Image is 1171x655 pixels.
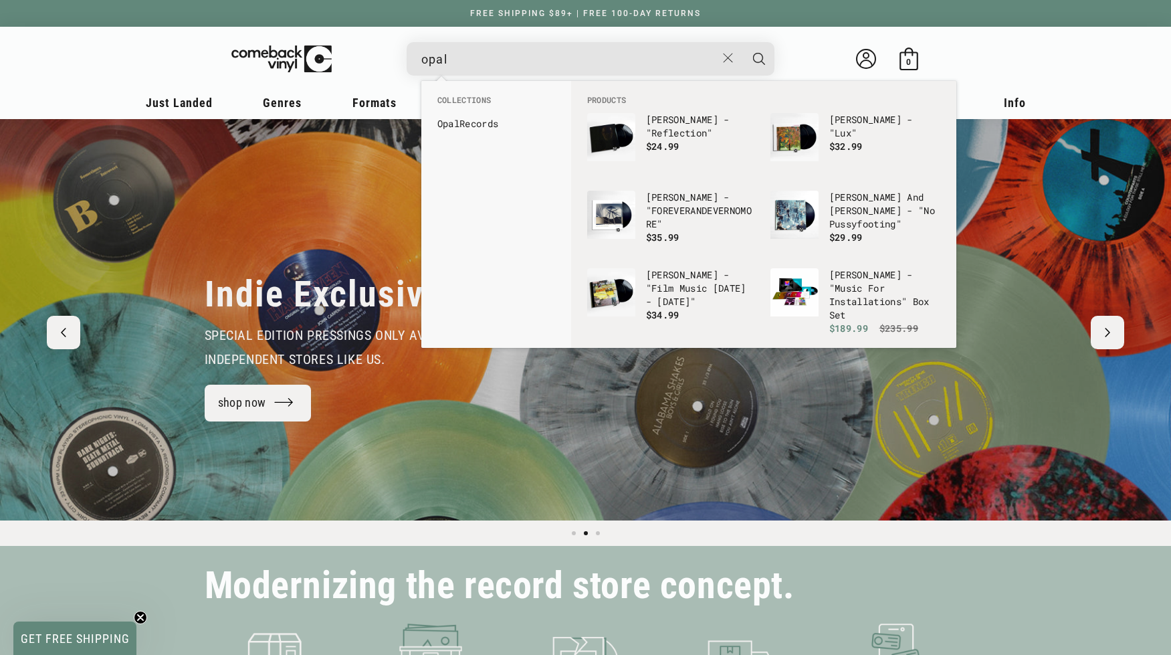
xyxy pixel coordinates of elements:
h2: Modernizing the record store concept. [205,570,794,601]
li: collections: Opal Records [431,113,562,134]
li: products: Brian Eno - "Lux" [764,106,947,184]
a: Brian Eno - "Lux" [PERSON_NAME] - "Lux" $32.99 [770,113,940,177]
h2: Indie Exclusives [205,272,461,316]
li: Products [580,94,947,106]
img: Brian Eno - "FOREVERANDEVERNOMORE" [587,191,635,239]
span: $24.99 [646,140,679,153]
li: products: Brian Eno - "FOREVERANDEVERNOMORE" [580,184,764,262]
button: Next slide [1091,316,1124,349]
p: [PERSON_NAME] - "Music For Installations" Box Set [829,268,940,322]
img: Robert Fripp And Brian Eno - "No Pussyfooting" [770,191,819,239]
a: Brian Eno - "Film Music 1976 - 2020" [PERSON_NAME] - "Film Music [DATE] - [DATE]" $34.99 [587,268,757,333]
button: Close [716,43,740,73]
li: products: Brian Eno - "Music For Installations" Box Set [764,262,947,342]
div: Products [571,81,956,348]
div: Collections [421,81,571,141]
span: GET FREE SHIPPING [21,632,130,646]
a: Robert Fripp And Brian Eno - "No Pussyfooting" [PERSON_NAME] And [PERSON_NAME] - "No Pussyfooting... [770,191,940,255]
a: Brian Eno - "FOREVERANDEVERNOMORE" [PERSON_NAME] - "FOREVERANDEVERNOMORE" $35.99 [587,191,757,255]
button: Load slide 2 of 3 [580,527,592,539]
input: When autocomplete results are available use up and down arrows to review and enter to select [421,45,716,73]
p: [PERSON_NAME] - "Film Music [DATE] - [DATE]" [646,268,757,308]
a: OpalRecords [437,117,555,130]
li: products: Brian Eno - "Film Music 1976 - 2020" [580,262,764,339]
p: [PERSON_NAME] - "FOREVERANDEVERNOMORE" [646,191,757,231]
li: products: Robert Fripp And Brian Eno - "No Pussyfooting" [764,184,947,262]
span: Formats [352,96,397,110]
img: Brian Eno - "Music For Installations" Box Set [770,268,819,316]
p: [PERSON_NAME] And [PERSON_NAME] - "No Pussyfooting" [829,191,940,231]
li: products: Brian Eno - "Reflection" [580,106,764,184]
span: special edition pressings only available from independent stores like us. [205,327,512,367]
img: Brian Eno - "Film Music 1976 - 2020" [587,268,635,316]
span: Just Landed [146,96,213,110]
span: Info [1004,96,1026,110]
a: FREE SHIPPING $89+ | FREE 100-DAY RETURNS [457,9,714,18]
p: [PERSON_NAME] - "Reflection" [646,113,757,140]
div: Search [407,42,774,76]
p: [PERSON_NAME] - "Lux" [829,113,940,140]
b: Opal [437,117,459,130]
img: Brian Eno - "Lux" [770,113,819,161]
span: $189.99 [829,322,868,335]
div: GET FREE SHIPPINGClose teaser [13,622,136,655]
button: Search [742,42,776,76]
s: $235.99 [879,322,918,335]
span: $32.99 [829,140,863,153]
a: shop now [205,385,312,422]
span: 0 [906,57,911,67]
a: Brian Eno - "Reflection" [PERSON_NAME] - "Reflection" $24.99 [587,113,757,177]
span: $34.99 [646,308,679,321]
span: $29.99 [829,231,863,244]
button: Load slide 1 of 3 [568,527,580,539]
button: Close teaser [134,611,147,624]
li: Collections [431,94,562,113]
span: $35.99 [646,231,679,244]
span: Genres [263,96,302,110]
button: Load slide 3 of 3 [592,527,604,539]
img: Brian Eno - "Reflection" [587,113,635,161]
a: Brian Eno - "Music For Installations" Box Set [PERSON_NAME] - "Music For Installations" Box Set $... [770,268,940,335]
button: Previous slide [47,316,80,349]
